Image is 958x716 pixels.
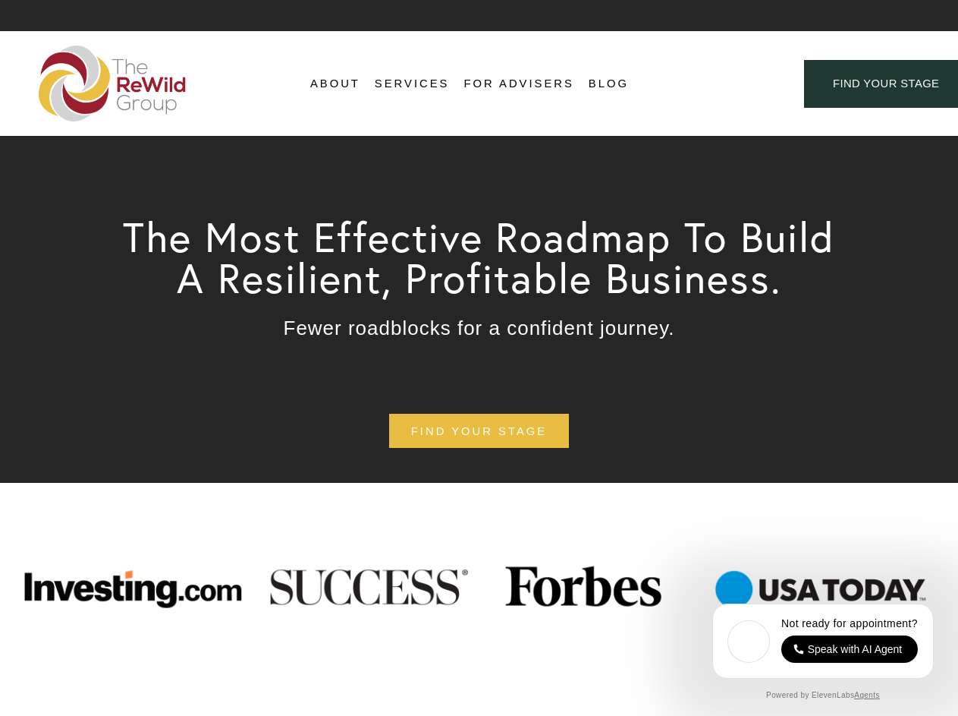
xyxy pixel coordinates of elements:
[284,317,675,339] span: Fewer roadblocks for a confident journey.
[375,74,450,94] span: Services
[310,74,360,94] span: About
[375,73,450,96] a: folder dropdown
[39,46,187,121] img: The ReWild Group
[463,73,573,96] a: For Advisers
[389,414,569,448] a: find your stage
[589,73,629,96] a: Blog
[123,211,848,304] span: The Most Effective Roadmap To Build A Resilient, Profitable Business.
[310,73,360,96] a: folder dropdown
